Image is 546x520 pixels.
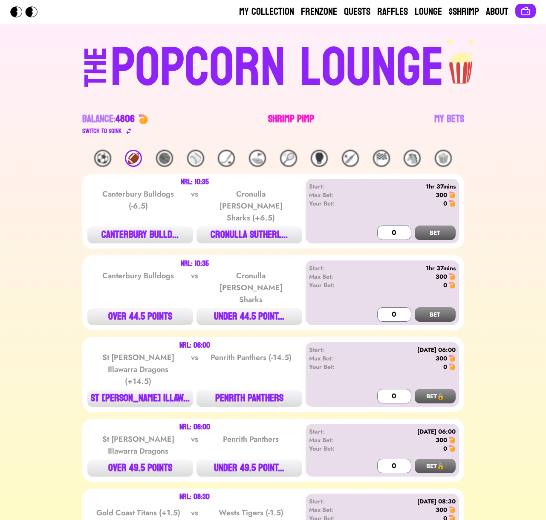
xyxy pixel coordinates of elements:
[87,226,193,243] button: CANTERBURY BULLD...
[449,355,456,362] img: 🍤
[309,346,358,354] div: Start:
[443,281,447,289] div: 0
[268,112,314,136] a: Shrimp Pimp
[196,390,302,407] button: PENRITH PANTHERS
[309,264,358,272] div: Start:
[189,351,200,387] div: vs
[373,150,390,167] div: 🏁
[301,5,337,19] a: Frenzone
[309,436,358,444] div: Max Bet:
[208,351,294,387] div: Penrith Panthers (-14.5)
[449,200,456,207] img: 🍤
[436,354,447,363] div: 300
[309,427,358,436] div: Start:
[435,150,452,167] div: 🍿
[196,226,302,243] button: CRONULLA SUTHERL...
[10,6,44,17] img: Popcorn
[309,199,358,208] div: Your Bet:
[189,507,200,519] div: vs
[358,346,455,354] div: [DATE] 06:00
[311,150,328,167] div: 🥊
[436,506,447,514] div: 300
[87,308,193,325] button: OVER 44.5 POINTS
[443,444,447,453] div: 0
[309,444,358,453] div: Your Bet:
[377,5,408,19] a: Raffles
[449,363,456,370] img: 🍤
[520,6,531,16] img: Connect wallet
[95,433,181,457] div: St [PERSON_NAME] Illawarra Dragons
[443,199,447,208] div: 0
[449,282,456,289] img: 🍤
[444,37,479,85] img: popcorn
[179,342,210,349] div: NRL: 06:00
[110,41,444,95] div: POPCORN LOUNGE
[138,114,148,124] img: 🍤
[181,179,209,186] div: NRL: 10:35
[436,436,447,444] div: 300
[95,270,181,306] div: Canterbury Bulldogs
[342,150,359,167] div: 🏏
[95,351,181,387] div: St [PERSON_NAME] Illawarra Dragons (+14.5)
[189,188,200,224] div: vs
[208,188,294,224] div: Cronulla [PERSON_NAME] Sharks (+6.5)
[309,182,358,191] div: Start:
[309,281,358,289] div: Your Bet:
[196,460,302,477] button: UNDER 49.5 POINT...
[87,390,193,407] button: ST [PERSON_NAME] ILLAWA...
[309,272,358,281] div: Max Bet:
[95,507,181,519] div: Gold Coast Titans (+1.5)
[344,5,370,19] a: Quests
[187,150,204,167] div: ⚾️
[358,427,455,436] div: [DATE] 06:00
[443,363,447,371] div: 0
[82,112,135,126] div: Balance:
[249,150,266,167] div: ⛳️
[358,497,455,506] div: [DATE] 08:30
[449,445,456,452] img: 🍤
[156,150,173,167] div: 🏀
[309,191,358,199] div: Max Bet:
[309,363,358,371] div: Your Bet:
[11,37,536,95] a: THEPOPCORN LOUNGEpopcorn
[415,389,456,403] button: BET🔒
[415,5,442,19] a: Lounge
[449,273,456,280] img: 🍤
[208,270,294,306] div: Cronulla [PERSON_NAME] Sharks
[189,270,200,306] div: vs
[436,272,447,281] div: 300
[125,150,142,167] div: 🏈
[449,506,456,513] img: 🍤
[179,424,210,431] div: NRL: 06:00
[436,191,447,199] div: 300
[449,191,456,198] img: 🍤
[116,110,135,128] span: 4806
[358,182,455,191] div: 1hr 37mins
[434,112,464,136] a: My Bets
[208,433,294,457] div: Penrith Panthers
[309,354,358,363] div: Max Bet:
[486,5,508,19] a: About
[208,507,294,519] div: Wests Tigers (-1.5)
[218,150,235,167] div: 🏒
[95,188,181,224] div: Canterbury Bulldogs (-6.5)
[449,5,479,19] a: $Shrimp
[87,460,193,477] button: OVER 49.5 POINTS
[189,433,200,457] div: vs
[94,150,111,167] div: ⚽️
[358,264,455,272] div: 1hr 37mins
[196,308,302,325] button: UNDER 44.5 POINT...
[309,506,358,514] div: Max Bet:
[449,437,456,443] img: 🍤
[309,497,358,506] div: Start:
[415,226,456,240] button: BET
[239,5,294,19] a: My Collection
[415,459,456,473] button: BET🔒
[280,150,297,167] div: 🎾
[179,494,210,500] div: NRL: 08:30
[415,307,456,322] button: BET
[404,150,421,167] div: 🐴
[181,260,209,267] div: NRL: 10:35
[82,126,122,136] div: Switch to $ OINK
[80,47,111,104] div: THE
